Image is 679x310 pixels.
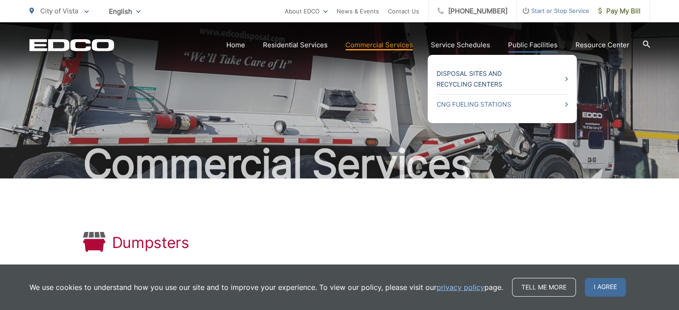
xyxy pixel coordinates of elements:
[585,278,626,297] span: I agree
[40,7,78,15] span: City of Vista
[29,39,114,51] a: EDCD logo. Return to the homepage.
[437,282,484,293] a: privacy policy
[226,40,245,50] a: Home
[512,278,576,297] a: Tell me more
[285,6,328,17] a: About EDCO
[346,40,413,50] a: Commercial Services
[337,6,379,17] a: News & Events
[437,99,568,110] a: CNG Fueling Stations
[598,6,641,17] span: Pay My Bill
[508,40,558,50] a: Public Facilities
[388,6,419,17] a: Contact Us
[102,4,147,19] span: English
[263,40,328,50] a: Residential Services
[112,234,189,252] h1: Dumpsters
[575,40,629,50] a: Resource Center
[29,282,503,293] p: We use cookies to understand how you use our site and to improve your experience. To view our pol...
[29,142,650,186] h2: Commercial Services
[437,68,568,90] a: Disposal Sites and Recycling Centers
[431,40,490,50] a: Service Schedules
